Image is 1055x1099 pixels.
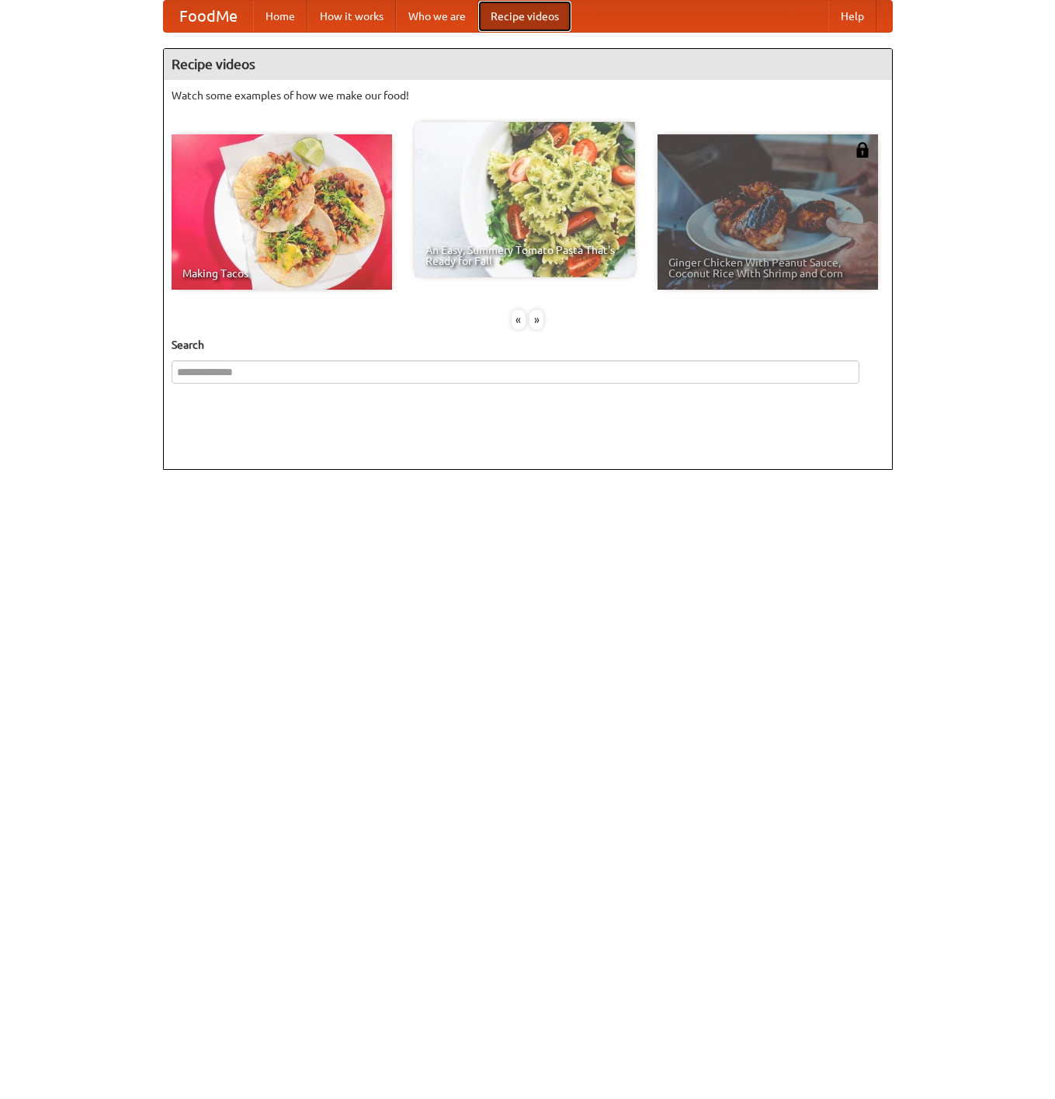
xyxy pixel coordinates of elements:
a: Who we are [396,1,478,32]
div: » [529,310,543,329]
span: An Easy, Summery Tomato Pasta That's Ready for Fall [425,245,624,266]
a: How it works [307,1,396,32]
a: Help [828,1,876,32]
h5: Search [172,337,884,353]
span: Making Tacos [182,268,381,279]
a: An Easy, Summery Tomato Pasta That's Ready for Fall [415,122,635,277]
div: « [512,310,526,329]
p: Watch some examples of how we make our food! [172,88,884,103]
h4: Recipe videos [164,49,892,80]
a: Making Tacos [172,134,392,290]
a: FoodMe [164,1,253,32]
a: Home [253,1,307,32]
img: 483408.png [855,142,870,158]
a: Recipe videos [478,1,571,32]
